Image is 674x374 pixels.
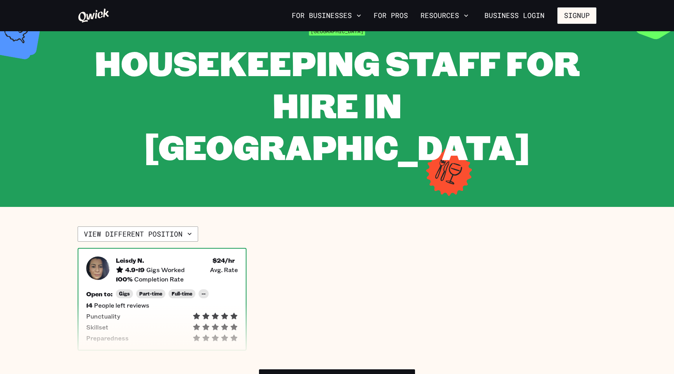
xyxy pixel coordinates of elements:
span: Full-time [172,291,192,297]
h5: Open to: [86,290,113,298]
span: People left reviews [94,301,149,309]
span: Gigs Worked [146,266,185,274]
span: Punctuality [86,312,120,320]
span: Preparedness [86,334,129,342]
img: Pro headshot [86,256,110,280]
button: For Businesses [289,9,364,22]
h5: 14 [86,301,92,309]
h5: 100 % [116,275,133,283]
span: Housekeeping Staff for Hire in [GEOGRAPHIC_DATA] [95,40,580,169]
span: Completion Rate [134,275,184,283]
span: Skillset [86,323,108,331]
h5: $ 24 /hr [213,256,235,264]
h5: 4.9 • 19 [125,266,145,274]
h5: Leisdy N. [116,256,144,264]
button: Signup [557,7,596,24]
button: View different position [78,226,198,242]
span: -- [202,291,206,297]
button: Pro headshotLeisdy N.4.9•19Gigs Worked$24/hr Avg. Rate100%Completion RateOpen to:GigsPart-timeFul... [78,248,247,351]
a: Business Login [478,7,551,24]
span: Part-time [139,291,162,297]
a: For Pros [371,9,411,22]
button: Resources [417,9,472,22]
span: Avg. Rate [210,266,238,274]
span: Gigs [119,291,130,297]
